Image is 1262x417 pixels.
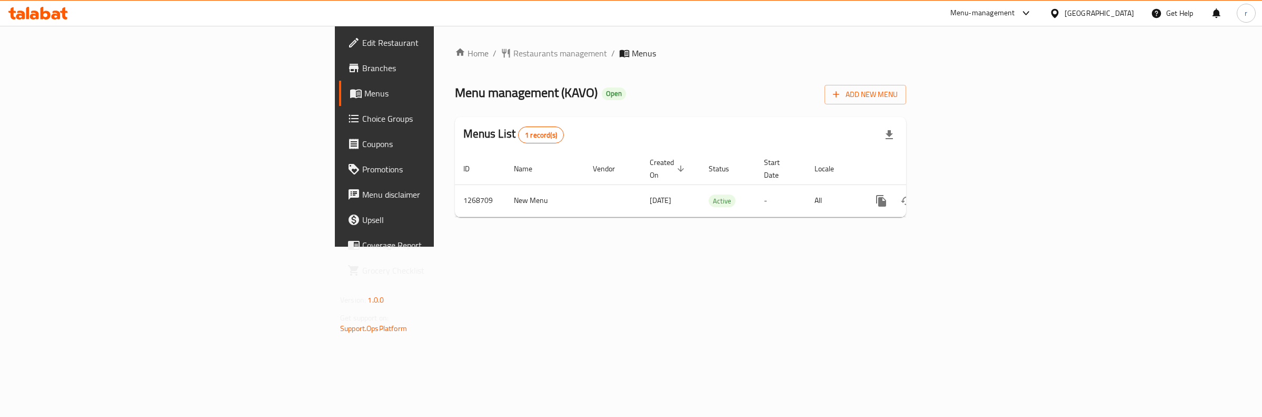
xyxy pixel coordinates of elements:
span: Menu management ( KAVO ) [455,81,598,104]
a: Coverage Report [339,232,545,258]
a: Menu disclaimer [339,182,545,207]
a: Menus [339,81,545,106]
a: Upsell [339,207,545,232]
a: Edit Restaurant [339,30,545,55]
a: Promotions [339,157,545,182]
div: Open [602,88,626,100]
span: Version: [340,293,366,307]
span: 1 record(s) [519,130,563,140]
div: [GEOGRAPHIC_DATA] [1065,7,1134,19]
li: / [611,47,615,60]
nav: breadcrumb [455,47,906,60]
span: Branches [362,62,537,74]
td: - [756,185,806,217]
button: more [869,188,894,214]
th: Actions [860,153,978,185]
span: Edit Restaurant [362,36,537,49]
div: Export file [877,122,902,148]
span: Choice Groups [362,112,537,125]
span: [DATE] [650,193,671,207]
button: Add New Menu [824,85,906,104]
a: Restaurants management [501,47,607,60]
span: Open [602,89,626,98]
div: Active [709,195,736,207]
span: Coverage Report [362,239,537,251]
td: All [806,185,860,217]
span: Created On [650,156,688,181]
span: Start Date [764,156,793,181]
h2: Menus List [463,126,564,143]
span: Get support on: [340,311,389,325]
span: Active [709,195,736,207]
span: Upsell [362,214,537,226]
span: Add New Menu [833,88,898,101]
span: Menus [364,87,537,100]
span: Restaurants management [513,47,607,60]
span: Promotions [362,163,537,176]
span: Vendor [593,162,629,175]
table: enhanced table [455,153,978,217]
span: r [1245,7,1247,19]
span: 1.0.0 [367,293,384,307]
a: Grocery Checklist [339,258,545,283]
span: Coupons [362,138,537,150]
a: Coupons [339,131,545,157]
span: Status [709,162,743,175]
div: Total records count [518,127,564,143]
span: Name [514,162,546,175]
div: Menu-management [950,7,1015,20]
span: Grocery Checklist [362,264,537,277]
span: Locale [814,162,848,175]
span: Menus [632,47,656,60]
span: Menu disclaimer [362,188,537,201]
a: Support.OpsPlatform [340,322,407,335]
span: ID [463,162,483,175]
a: Choice Groups [339,106,545,131]
button: Change Status [894,188,919,214]
a: Branches [339,55,545,81]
